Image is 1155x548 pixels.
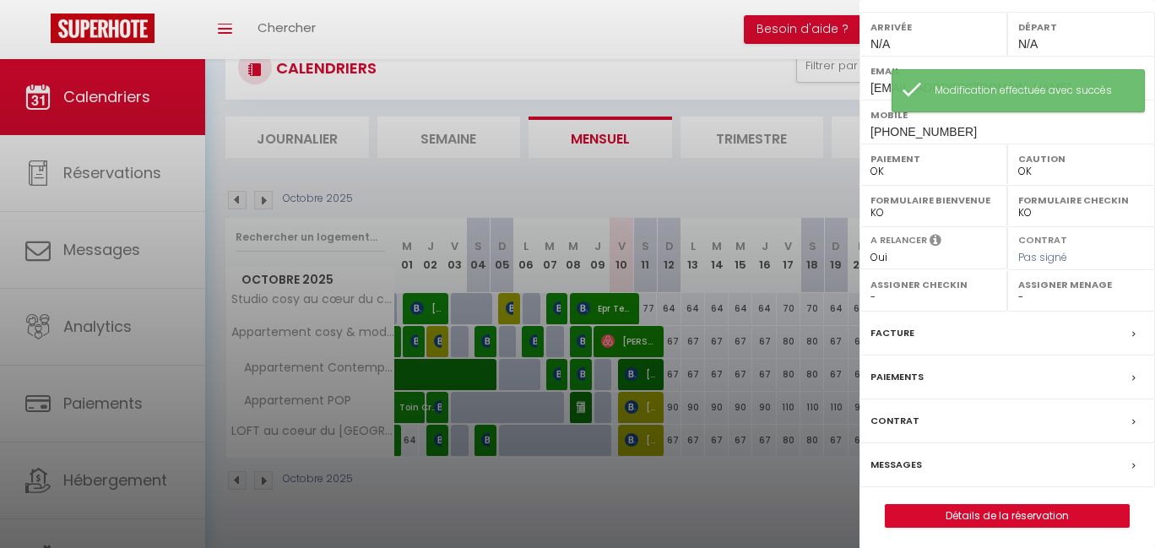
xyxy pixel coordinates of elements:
label: Paiement [870,150,996,167]
i: Sélectionner OUI si vous souhaiter envoyer les séquences de messages post-checkout [930,233,941,252]
label: Contrat [870,412,919,430]
span: [PHONE_NUMBER] [870,125,977,138]
span: N/A [870,37,890,51]
label: Mobile [870,106,1144,123]
label: Départ [1018,19,1144,35]
button: Détails de la réservation [885,504,1130,528]
label: Assigner Checkin [870,276,996,293]
span: N/A [1018,37,1038,51]
label: Arrivée [870,19,996,35]
a: Détails de la réservation [886,505,1129,527]
label: Email [870,62,1144,79]
label: Facture [870,324,914,342]
label: Assigner Menage [1018,276,1144,293]
label: A relancer [870,233,927,247]
label: Formulaire Checkin [1018,192,1144,209]
label: Formulaire Bienvenue [870,192,996,209]
label: Caution [1018,150,1144,167]
label: Paiements [870,368,924,386]
span: Pas signé [1018,250,1067,264]
label: Messages [870,456,922,474]
div: Modification effectuée avec succès [935,83,1127,99]
span: [EMAIL_ADDRESS][DOMAIN_NAME] [870,81,1071,95]
label: Contrat [1018,233,1067,244]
